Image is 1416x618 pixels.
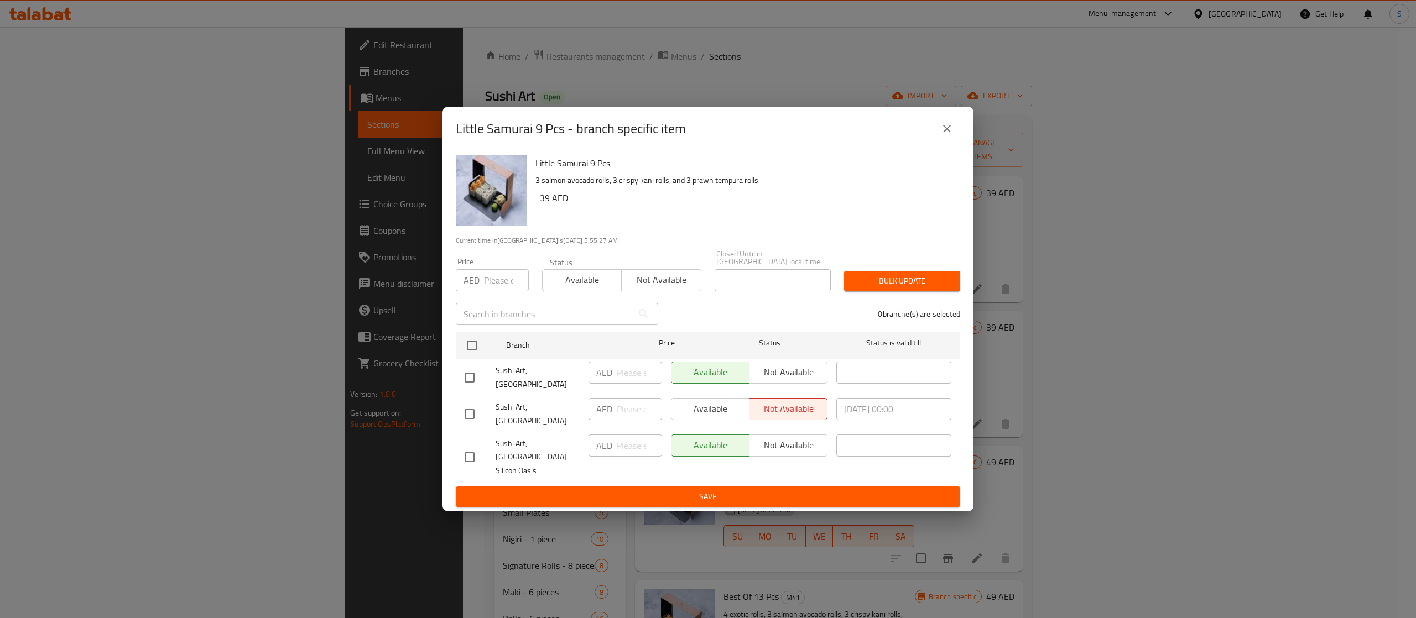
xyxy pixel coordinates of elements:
p: Current time in [GEOGRAPHIC_DATA] is [DATE] 5:55:27 AM [456,235,960,245]
span: Bulk update [853,274,951,288]
input: Please enter price [617,362,662,384]
p: AED [596,366,612,379]
h6: 39 AED [540,190,951,206]
button: close [934,116,960,142]
span: Price [630,336,704,350]
span: Sushi Art, [GEOGRAPHIC_DATA] Silicon Oasis [496,437,580,478]
span: Available [547,272,617,288]
h2: Little Samurai 9 Pcs - branch specific item [456,120,686,138]
input: Please enter price [617,434,662,457]
button: Bulk update [844,271,960,291]
span: Not available [626,272,696,288]
p: AED [596,402,612,416]
h6: Little Samurai 9 Pcs [535,155,951,171]
button: Save [456,486,960,507]
button: Not available [621,269,701,291]
span: Sushi Art, [GEOGRAPHIC_DATA] [496,364,580,391]
span: Status is valid till [836,336,951,350]
p: AED [464,274,480,287]
p: 0 branche(s) are selected [878,308,960,320]
span: Branch [506,338,621,352]
span: Save [465,490,951,504]
p: AED [596,439,612,452]
input: Search in branches [456,303,633,325]
span: Status [712,336,827,350]
img: Little Samurai 9 Pcs [456,155,527,226]
input: Please enter price [484,269,529,291]
p: 3 salmon avocado rolls, 3 crispy kani rolls, and 3 prawn tempura rolls [535,174,951,187]
input: Please enter price [617,398,662,420]
span: Sushi Art, [GEOGRAPHIC_DATA] [496,400,580,428]
button: Available [542,269,622,291]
